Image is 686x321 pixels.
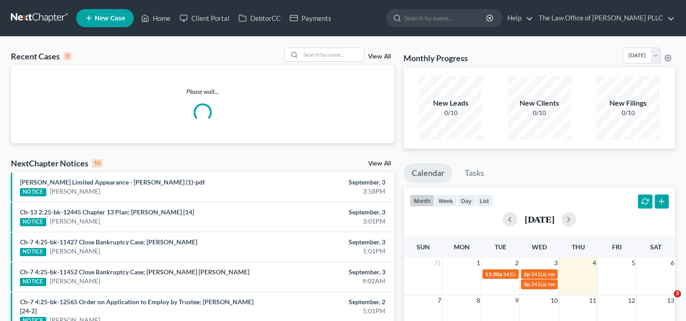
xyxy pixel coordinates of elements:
span: 11:30a [485,271,502,277]
span: 341(a) meeting for [PERSON_NAME] & [PERSON_NAME] [503,271,638,277]
div: New Clients [508,98,571,108]
div: NOTICE [20,248,46,256]
div: 1:01PM [270,247,385,256]
div: NOTICE [20,278,46,286]
iframe: Intercom live chat [655,290,677,312]
span: 2 [514,258,520,268]
div: 0/10 [508,108,571,117]
div: September, 3 [270,267,385,277]
a: DebtorCC [234,10,285,26]
span: Sat [650,243,662,251]
a: Help [503,10,533,26]
span: 4 [592,258,597,268]
div: 5:01PM [270,306,385,316]
button: day [457,195,476,207]
h2: [DATE] [525,214,555,224]
span: 2p [524,271,530,277]
h3: Monthly Progress [404,53,468,63]
p: Please wait... [11,87,394,96]
div: 9:02AM [270,277,385,286]
span: 341(a) meeting for [PERSON_NAME] [531,271,618,277]
div: Recent Cases [11,51,72,62]
a: Home [136,10,175,26]
span: 1 [476,258,481,268]
div: NOTICE [20,188,46,196]
a: [PERSON_NAME] [50,187,100,196]
span: 8 [476,295,481,306]
a: Client Portal [175,10,234,26]
a: Ch-7 4:25-bk-11452 Close Bankruptcy Case; [PERSON_NAME] [PERSON_NAME] [20,268,249,276]
span: New Case [95,15,125,22]
a: Calendar [404,163,452,183]
div: September, 3 [270,238,385,247]
div: 10 [92,159,102,167]
span: 7 [437,295,442,306]
span: 10 [550,295,559,306]
span: Thu [572,243,585,251]
span: 341(a) meeting for [PERSON_NAME] [531,281,618,287]
div: NOTICE [20,218,46,226]
a: Ch-13 2:25-bk-12445 Chapter 13 Plan; [PERSON_NAME] [14] [20,208,194,216]
div: 3:01PM [270,217,385,226]
div: September, 2 [270,297,385,306]
a: [PERSON_NAME] [50,277,100,286]
a: Payments [285,10,336,26]
button: week [434,195,457,207]
span: Sun [417,243,430,251]
a: View All [368,53,391,60]
span: Fri [612,243,622,251]
span: 6 [670,258,675,268]
a: Ch-7 4:25-bk-11427 Close Bankruptcy Case; [PERSON_NAME] [20,238,197,246]
a: Ch-7 4:25-bk-12565 Order on Application to Employ by Trustee; [PERSON_NAME] [24-2] [20,298,253,315]
div: New Leads [419,98,482,108]
span: 5 [631,258,636,268]
span: 3 [674,290,681,297]
div: New Filings [596,98,660,108]
div: 0 [63,52,72,60]
button: month [410,195,434,207]
span: 3 [553,258,559,268]
a: [PERSON_NAME] [50,217,100,226]
span: 12 [627,295,636,306]
span: 9 [514,295,520,306]
div: NextChapter Notices [11,158,102,169]
input: Search by name... [301,48,364,61]
a: The Law Office of [PERSON_NAME] PLLC [534,10,675,26]
div: 0/10 [419,108,482,117]
input: Search by name... [404,10,487,26]
span: Wed [532,243,547,251]
span: Tue [495,243,506,251]
div: September, 3 [270,178,385,187]
a: [PERSON_NAME] Limited Appearance - [PERSON_NAME] (1)-pdf [20,178,205,186]
a: View All [368,160,391,167]
a: [PERSON_NAME] [50,247,100,256]
div: September, 3 [270,208,385,217]
div: 0/10 [596,108,660,117]
span: Mon [454,243,470,251]
span: 3p [524,281,530,287]
span: 11 [588,295,597,306]
span: 31 [433,258,442,268]
button: list [476,195,493,207]
a: Tasks [457,163,492,183]
div: 3:58PM [270,187,385,196]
